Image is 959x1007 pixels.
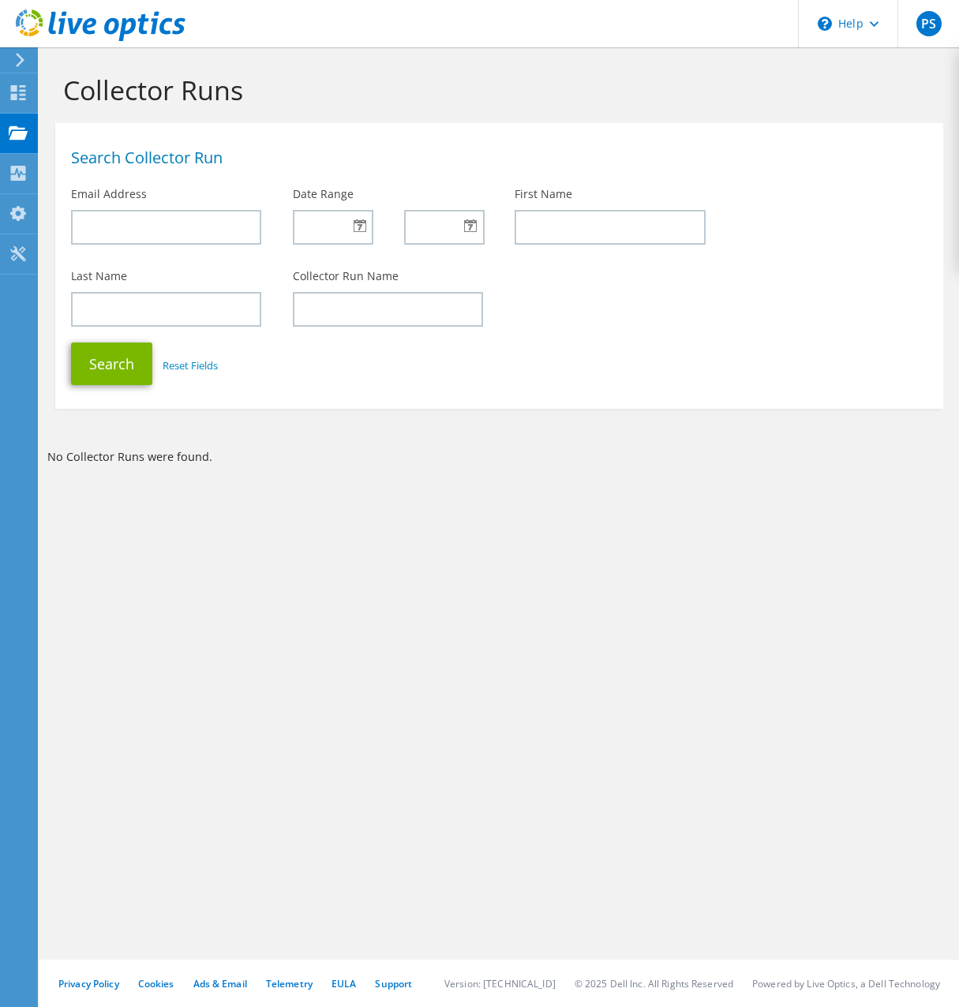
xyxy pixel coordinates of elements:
p: No Collector Runs were found. [47,448,951,466]
label: First Name [515,186,572,202]
a: Support [375,977,412,990]
h1: Search Collector Run [71,150,920,166]
a: EULA [332,977,356,990]
label: Collector Run Name [293,268,399,284]
label: Last Name [71,268,127,284]
label: Date Range [293,186,354,202]
label: Email Address [71,186,147,202]
a: Cookies [138,977,174,990]
a: Ads & Email [193,977,247,990]
li: © 2025 Dell Inc. All Rights Reserved [575,977,733,990]
li: Powered by Live Optics, a Dell Technology [752,977,940,990]
a: Reset Fields [163,358,218,372]
span: PS [916,11,942,36]
a: Telemetry [266,977,313,990]
button: Search [71,343,152,385]
svg: \n [818,17,832,31]
li: Version: [TECHNICAL_ID] [444,977,556,990]
h1: Collector Runs [63,73,927,107]
a: Privacy Policy [58,977,119,990]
